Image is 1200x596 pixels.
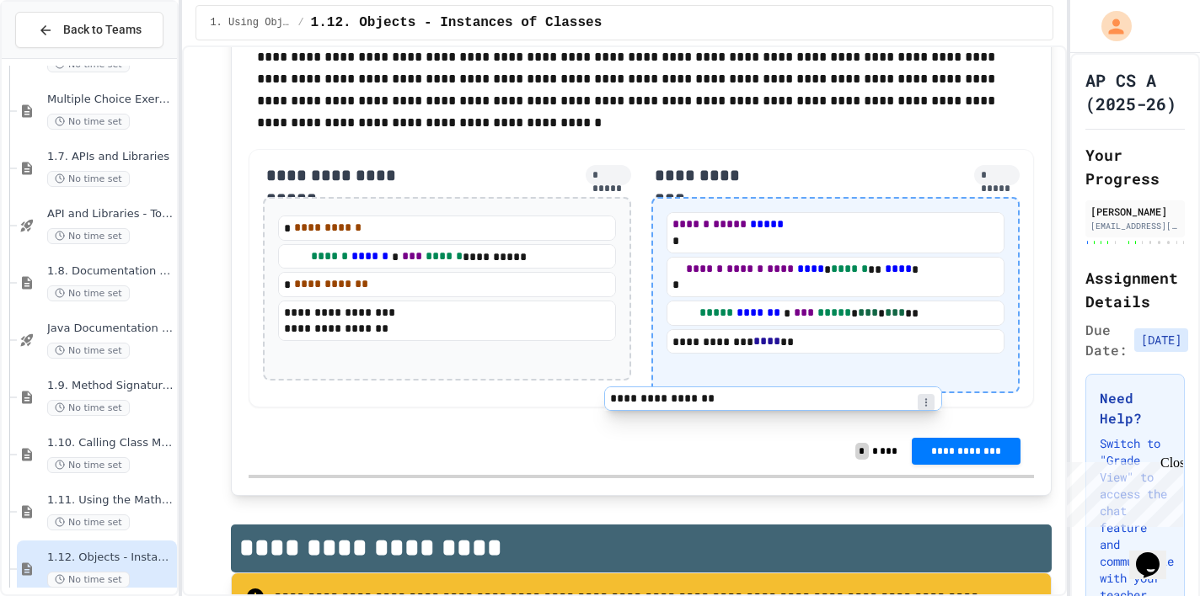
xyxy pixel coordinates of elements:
[1090,220,1180,232] div: [EMAIL_ADDRESS][DOMAIN_NAME]
[1085,143,1185,190] h2: Your Progress
[47,228,130,244] span: No time set
[1060,455,1183,527] iframe: chat widget
[47,93,174,107] span: Multiple Choice Exercises for Unit 1a (1.1-1.6)
[47,457,130,473] span: No time set
[1084,7,1136,45] div: My Account
[47,514,130,530] span: No time set
[47,572,130,588] span: No time set
[1100,388,1171,428] h3: Need Help?
[311,13,603,33] span: 1.12. Objects - Instances of Classes
[1134,328,1188,352] span: [DATE]
[47,343,130,359] span: No time set
[47,436,174,450] span: 1.10. Calling Class Methods
[47,493,174,508] span: 1.11. Using the Math Class
[210,16,291,29] span: 1. Using Objects and Methods
[1085,320,1128,360] span: Due Date:
[47,171,130,187] span: No time set
[1090,204,1180,219] div: [PERSON_NAME]
[47,285,130,301] span: No time set
[47,322,174,336] span: Java Documentation with Comments - Topic 1.8
[47,379,174,393] span: 1.9. Method Signatures
[1085,266,1185,313] h2: Assignment Details
[47,114,130,130] span: No time set
[1129,529,1183,579] iframe: chat widget
[7,7,116,107] div: Chat with us now!Close
[1085,68,1185,115] h1: AP CS A (2025-26)
[47,551,174,565] span: 1.12. Objects - Instances of Classes
[47,150,174,164] span: 1.7. APIs and Libraries
[47,207,174,221] span: API and Libraries - Topic 1.7
[15,12,163,48] button: Back to Teams
[297,16,303,29] span: /
[47,400,130,416] span: No time set
[47,264,174,279] span: 1.8. Documentation with Comments and Preconditions
[63,21,142,39] span: Back to Teams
